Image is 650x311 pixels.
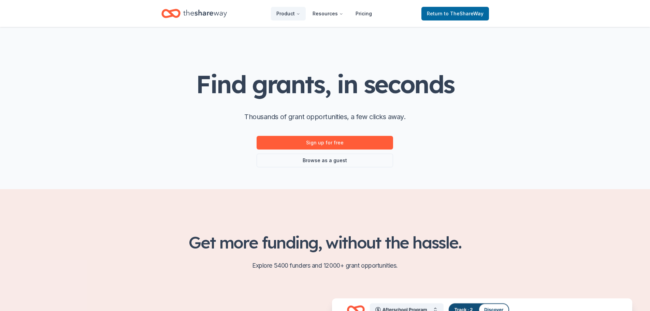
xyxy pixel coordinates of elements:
a: Home [161,5,227,22]
a: Browse as a guest [257,154,393,167]
nav: Main [271,5,377,22]
a: Returnto TheShareWay [421,7,489,20]
h2: Get more funding, without the hassle. [161,233,489,252]
span: to TheShareWay [444,11,483,16]
p: Explore 5400 funders and 12000+ grant opportunities. [161,260,489,271]
a: Sign up for free [257,136,393,150]
p: Thousands of grant opportunities, a few clicks away. [244,111,405,122]
span: Return [427,10,483,18]
a: Pricing [350,7,377,20]
button: Product [271,7,306,20]
button: Resources [307,7,349,20]
h1: Find grants, in seconds [196,71,454,98]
